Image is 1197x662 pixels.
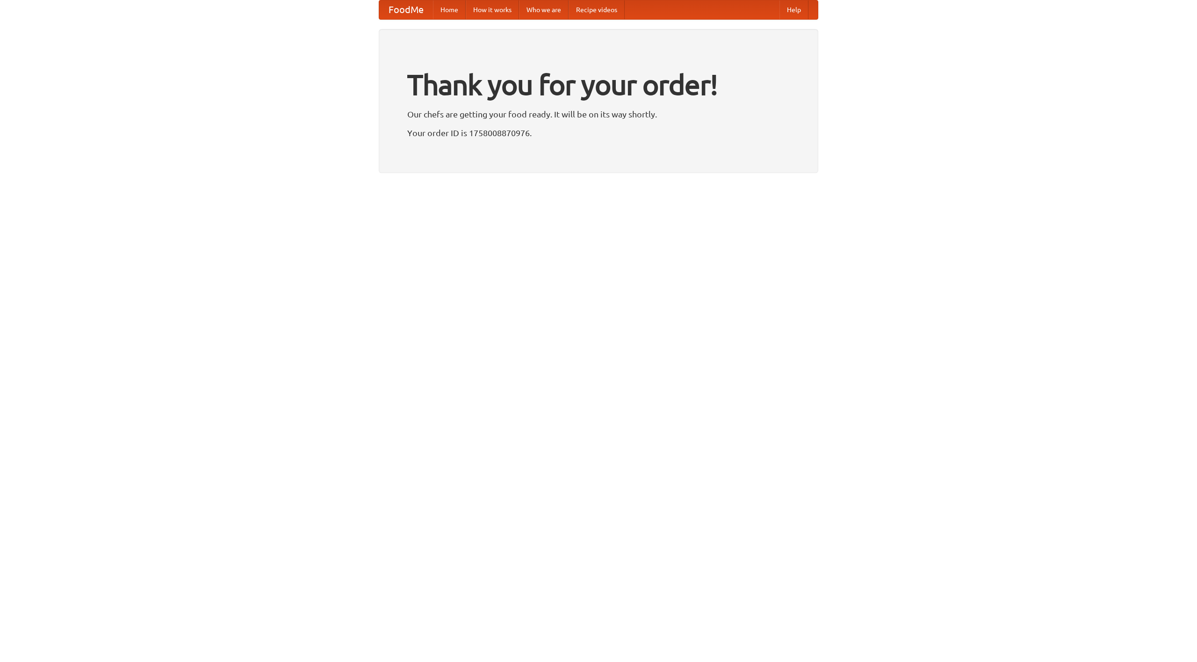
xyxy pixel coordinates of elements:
a: Recipe videos [569,0,625,19]
a: Who we are [519,0,569,19]
a: FoodMe [379,0,433,19]
a: Home [433,0,466,19]
h1: Thank you for your order! [407,62,790,107]
p: Your order ID is 1758008870976. [407,126,790,140]
a: Help [779,0,808,19]
a: How it works [466,0,519,19]
p: Our chefs are getting your food ready. It will be on its way shortly. [407,107,790,121]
